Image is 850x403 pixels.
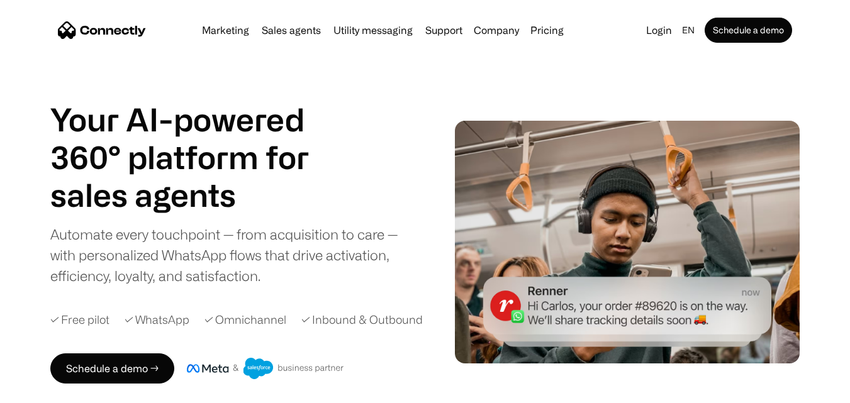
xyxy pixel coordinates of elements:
a: Schedule a demo → [50,353,174,384]
a: Login [641,21,677,39]
div: Company [474,21,519,39]
div: Automate every touchpoint — from acquisition to care — with personalized WhatsApp flows that driv... [50,224,420,286]
img: Meta and Salesforce business partner badge. [187,358,344,379]
a: Schedule a demo [705,18,792,43]
a: home [58,21,146,40]
div: en [682,21,695,39]
div: ✓ Free pilot [50,311,109,328]
a: Sales agents [257,25,326,35]
div: 1 of 4 [50,176,340,214]
div: ✓ Inbound & Outbound [301,311,423,328]
div: Company [470,21,523,39]
a: Support [420,25,467,35]
a: Utility messaging [328,25,418,35]
a: Marketing [197,25,254,35]
div: en [677,21,702,39]
div: ✓ Omnichannel [204,311,286,328]
h1: sales agents [50,176,340,214]
aside: Language selected: English [13,380,75,399]
ul: Language list [25,381,75,399]
h1: Your AI-powered 360° platform for [50,101,340,176]
a: Pricing [525,25,569,35]
div: ✓ WhatsApp [125,311,189,328]
div: carousel [50,176,340,214]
